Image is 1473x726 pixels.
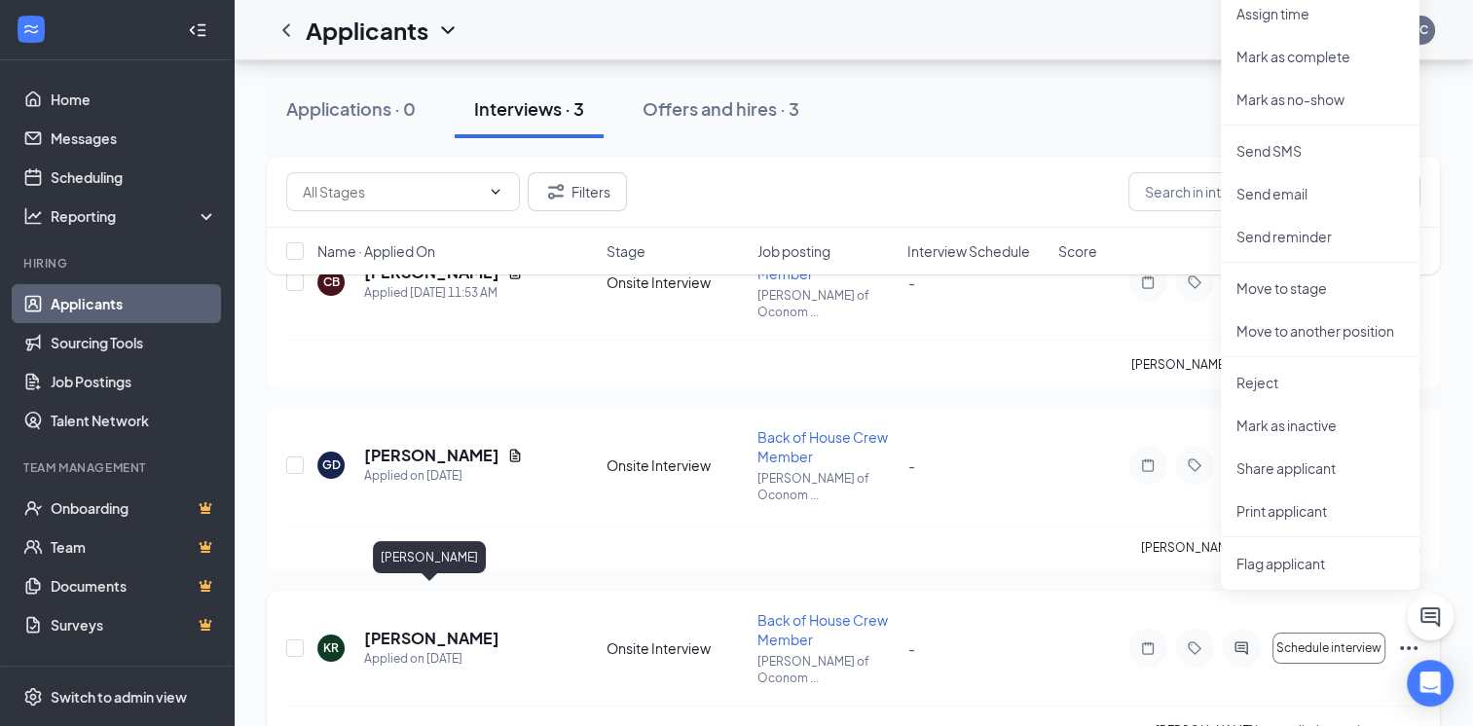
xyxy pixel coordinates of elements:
p: [PERSON_NAME] has applied more than . [1131,356,1420,373]
svg: Analysis [23,206,43,226]
div: Offers and hires · 3 [643,96,799,121]
a: Scheduling [51,158,217,197]
div: TC [1414,21,1428,38]
svg: ChevronDown [488,184,503,200]
svg: Document [507,448,523,463]
h1: Applicants [306,14,428,47]
span: Name · Applied On [317,241,435,261]
svg: WorkstreamLogo [21,19,41,39]
p: Move to stage [1236,278,1404,298]
span: Score [1058,241,1097,261]
a: Sourcing Tools [51,323,217,362]
a: TeamCrown [51,527,217,566]
span: Back of House Crew Member [757,611,888,648]
div: GD [322,456,341,473]
a: Home [51,80,217,119]
div: Interviews · 3 [474,96,584,121]
div: Hiring [23,255,213,272]
h5: [PERSON_NAME] [364,445,499,466]
p: [PERSON_NAME] of Oconom ... [757,287,897,320]
a: DocumentsCrown [51,566,217,605]
a: SurveysCrown [51,605,217,644]
a: Job Postings [51,362,217,401]
div: Applications · 0 [286,96,416,121]
svg: Filter [544,180,568,203]
span: Interview Schedule [907,241,1030,261]
span: - [907,639,914,657]
div: Onsite Interview [607,638,746,658]
input: All Stages [303,181,480,202]
span: Job posting [757,241,830,261]
div: Applied on [DATE] [364,466,523,486]
svg: Tag [1183,640,1206,656]
svg: Note [1136,640,1160,656]
div: Payroll [23,664,213,680]
div: Applied on [DATE] [364,649,499,669]
svg: Collapse [188,20,207,40]
a: Messages [51,119,217,158]
div: Switch to admin view [51,687,187,707]
div: KR [323,639,339,656]
span: Stage [607,241,645,261]
h5: [PERSON_NAME] [364,628,499,649]
svg: ChatActive [1418,605,1442,629]
svg: Tag [1183,457,1206,473]
a: Talent Network [51,401,217,440]
div: Reporting [51,206,218,226]
div: Onsite Interview [607,455,746,475]
svg: ChevronDown [436,18,460,42]
div: Open Intercom Messenger [1407,660,1454,707]
input: Search in interviews [1128,172,1420,211]
div: Team Management [23,459,213,476]
a: OnboardingCrown [51,489,217,527]
button: Filter Filters [528,172,627,211]
p: [PERSON_NAME] of Oconom ... [757,653,897,686]
button: ChatActive [1407,594,1454,640]
span: - [907,456,914,474]
svg: Note [1136,457,1160,473]
a: Applicants [51,284,217,323]
svg: Ellipses [1397,636,1420,660]
p: [PERSON_NAME] has applied more than . [1141,539,1420,556]
svg: ChevronLeft [275,18,298,42]
p: [PERSON_NAME] of Oconom ... [757,470,897,503]
span: Back of House Crew Member [757,428,888,465]
span: Schedule interview [1276,641,1381,655]
button: Schedule interview [1272,633,1385,664]
svg: ActiveChat [1230,640,1253,656]
div: [PERSON_NAME] [373,541,486,573]
svg: Settings [23,687,43,707]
